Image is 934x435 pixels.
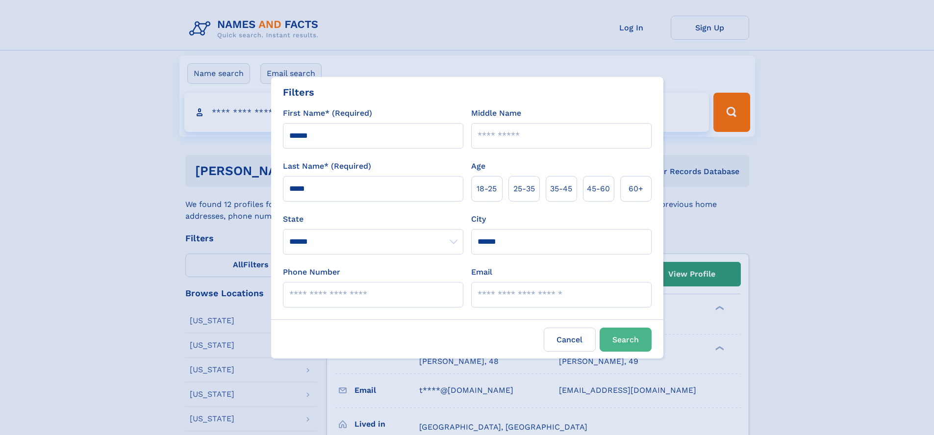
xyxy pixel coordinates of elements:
[513,183,535,195] span: 25‑35
[283,213,463,225] label: State
[544,328,596,352] label: Cancel
[471,107,521,119] label: Middle Name
[283,266,340,278] label: Phone Number
[471,160,485,172] label: Age
[283,107,372,119] label: First Name* (Required)
[471,213,486,225] label: City
[477,183,497,195] span: 18‑25
[600,328,652,352] button: Search
[283,160,371,172] label: Last Name* (Required)
[550,183,572,195] span: 35‑45
[629,183,643,195] span: 60+
[283,85,314,100] div: Filters
[471,266,492,278] label: Email
[587,183,610,195] span: 45‑60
